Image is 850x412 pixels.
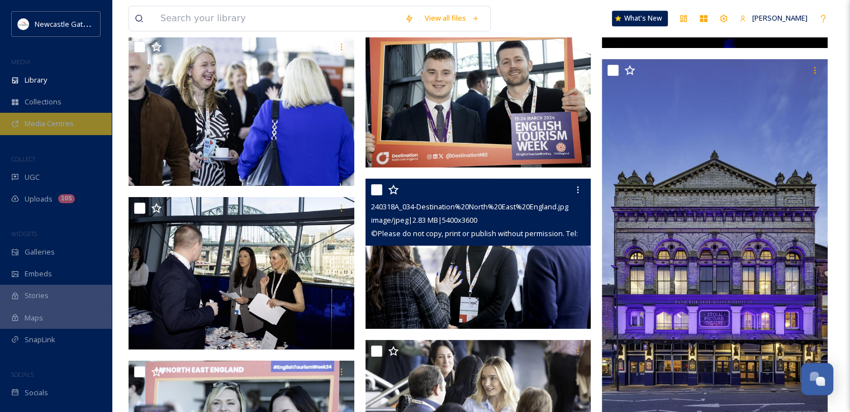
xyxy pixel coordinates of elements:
[35,18,137,29] span: Newcastle Gateshead Initiative
[25,387,48,398] span: Socials
[365,15,594,167] img: 240318A_037-Destination%20North%20East%20England.jpg
[11,155,35,163] span: COLLECT
[752,13,808,23] span: [PERSON_NAME]
[155,6,399,31] input: Search your library
[365,179,591,329] img: 240318A_034-Destination%20North%20East%20England.jpg
[11,370,34,379] span: SOCIALS
[419,7,485,29] a: View all files
[25,75,47,85] span: Library
[25,194,53,204] span: Uploads
[58,194,75,203] div: 105
[25,334,55,345] span: SnapLink
[25,290,49,301] span: Stories
[371,215,477,225] span: image/jpeg | 2.83 MB | 5400 x 3600
[18,18,29,30] img: DqD9wEUd_400x400.jpg
[11,229,37,238] span: WIDGETS
[25,118,74,129] span: Media Centres
[129,197,357,349] img: 240318A_017-Destination%20North%20East%20England.jpg
[25,247,55,257] span: Galleries
[25,97,61,107] span: Collections
[129,36,354,186] img: 240318A_020-Destination%20North%20East%20England.jpg
[371,202,568,212] span: 240318A_034-Destination%20North%20East%20England.jpg
[734,7,813,29] a: [PERSON_NAME]
[25,313,43,323] span: Maps
[11,58,31,66] span: MEDIA
[612,11,668,26] a: What's New
[25,269,52,279] span: Embeds
[25,172,40,183] span: UGC
[801,363,833,395] button: Open Chat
